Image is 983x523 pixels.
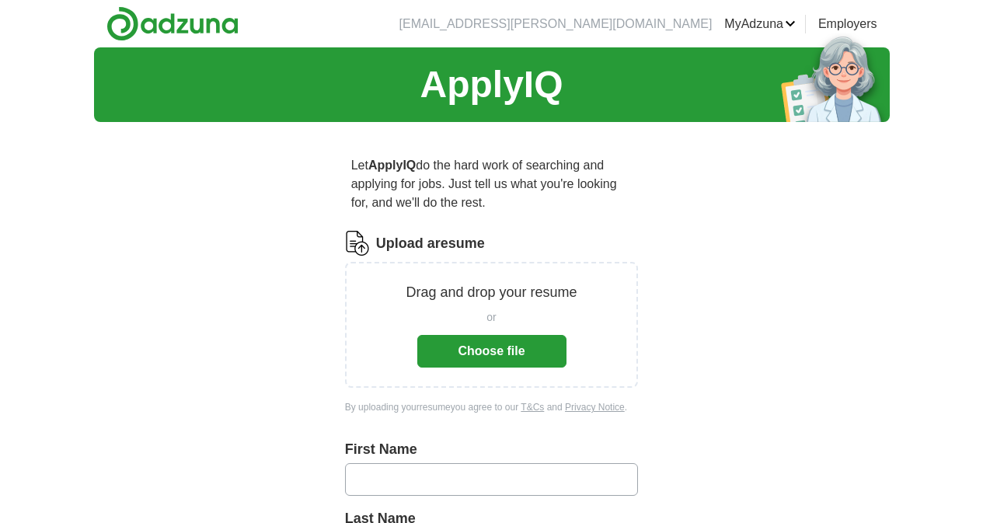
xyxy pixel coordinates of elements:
label: Upload a resume [376,233,485,254]
h1: ApplyIQ [420,57,563,113]
label: First Name [345,439,639,460]
button: Choose file [417,335,566,368]
a: Employers [818,15,877,33]
li: [EMAIL_ADDRESS][PERSON_NAME][DOMAIN_NAME] [399,15,713,33]
span: or [486,309,496,326]
a: T&Cs [521,402,544,413]
div: By uploading your resume you agree to our and . [345,400,639,414]
a: Privacy Notice [565,402,625,413]
p: Let do the hard work of searching and applying for jobs. Just tell us what you're looking for, an... [345,150,639,218]
img: Adzuna logo [106,6,239,41]
p: Drag and drop your resume [406,282,577,303]
strong: ApplyIQ [368,159,416,172]
img: CV Icon [345,231,370,256]
a: MyAdzuna [724,15,796,33]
